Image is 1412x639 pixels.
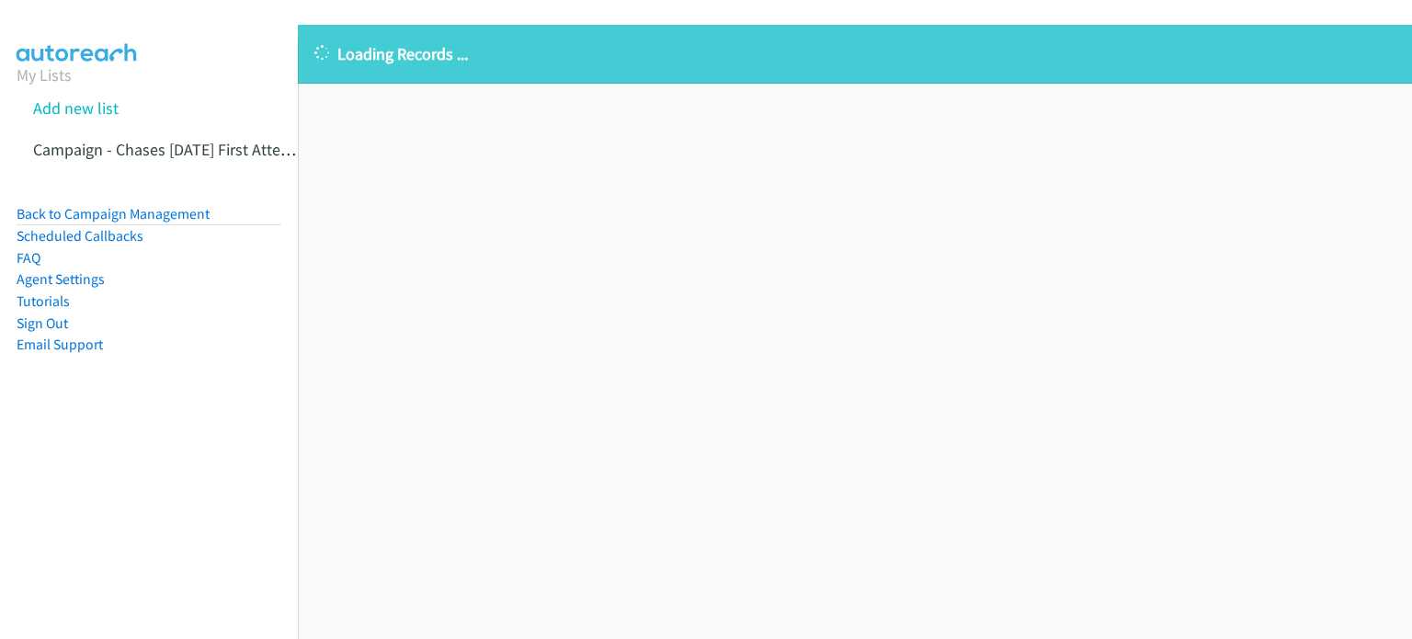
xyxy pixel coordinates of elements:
a: Campaign - Chases [DATE] First Attempt [33,139,309,160]
a: Back to Campaign Management [17,205,210,223]
a: FAQ [17,249,40,267]
a: Email Support [17,336,103,353]
a: Agent Settings [17,270,105,288]
a: Sign Out [17,314,68,332]
a: Tutorials [17,292,70,310]
a: Add new list [33,97,119,119]
a: Scheduled Callbacks [17,227,143,245]
a: My Lists [17,64,72,86]
p: Loading Records ... [314,41,1395,66]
